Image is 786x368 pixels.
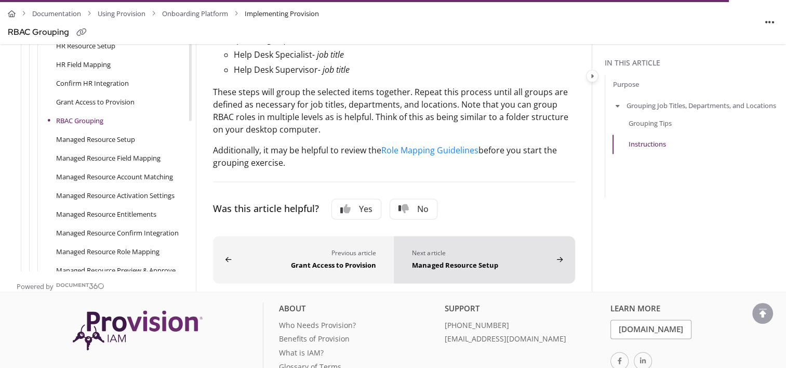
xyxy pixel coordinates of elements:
div: RBAC Grouping [8,25,69,40]
div: Next article [412,248,552,258]
div: In this article [605,57,782,69]
a: Powered by Document360 - opens in a new tab [17,279,104,291]
button: Article more options [762,14,778,30]
a: Role Mapping Guidelines [381,144,478,156]
a: Instructions [629,139,666,149]
a: Managed Resource Setup [56,134,135,144]
div: Was this article helpful? [213,202,319,216]
button: Yes [331,199,381,219]
a: Managed Resource Activation Settings [56,190,175,201]
li: Help Desk [223,32,575,77]
a: Purpose [613,79,639,89]
em: - job title [312,49,344,60]
button: arrow [613,100,622,111]
button: Copy link of [73,24,90,41]
a: Onboarding Platform [162,6,228,21]
div: Grant Access to Provision [235,258,376,270]
a: Managed Resource Field Mapping [56,153,161,163]
em: - job title [318,64,350,75]
p: Additionally, it may be helpful to review the before you start the grouping exercise. [213,144,575,169]
li: Help Desk Supervisor [234,62,575,77]
button: No [390,199,437,219]
a: RBAC Grouping [56,115,103,126]
div: Learn More [610,303,768,320]
div: Previous article [235,248,376,258]
a: [PHONE_NUMBER] [445,320,603,334]
a: Managed Resource Entitlements [56,209,156,219]
li: Help Desk Specialist [234,47,575,62]
div: scroll to top [752,303,773,324]
button: Category toggle [586,70,598,82]
a: Using Provision [98,6,145,21]
div: Support [445,303,603,320]
a: Documentation [32,6,81,21]
span: Implementing Provision [245,6,319,21]
img: Provision IAM Onboarding Platform [73,310,203,350]
a: Managed Resource Preview & Approve [56,265,176,275]
a: Grouping Job Titles, Departments, and Locations [627,100,776,111]
a: Grouping Tips [629,118,672,128]
p: These steps will group the selected items together. Repeat this process until all groups are defi... [213,86,575,136]
div: Managed Resource Setup [412,258,552,270]
a: Home [8,6,16,21]
a: Who Needs Provision? [279,320,437,334]
div: About [279,303,437,320]
a: What is IAM? [279,347,437,361]
a: Managed Resource Account Matching [56,172,173,182]
a: HR Field Mapping [56,59,111,70]
button: Managed Resource Setup [394,236,575,283]
a: Benefits of Provision [279,333,437,347]
a: Grant Access to Provision [56,97,135,107]
a: HR Resource Setup [56,41,115,51]
a: Managed Resource Confirm Integration [56,228,179,238]
a: [EMAIL_ADDRESS][DOMAIN_NAME] [445,333,603,347]
a: Confirm HR Integration [56,78,129,88]
img: Document360 [56,282,104,288]
a: Managed Resource Role Mapping [56,246,159,257]
button: Grant Access to Provision [213,236,394,283]
a: [DOMAIN_NAME] [610,320,691,339]
span: Powered by [17,281,54,291]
